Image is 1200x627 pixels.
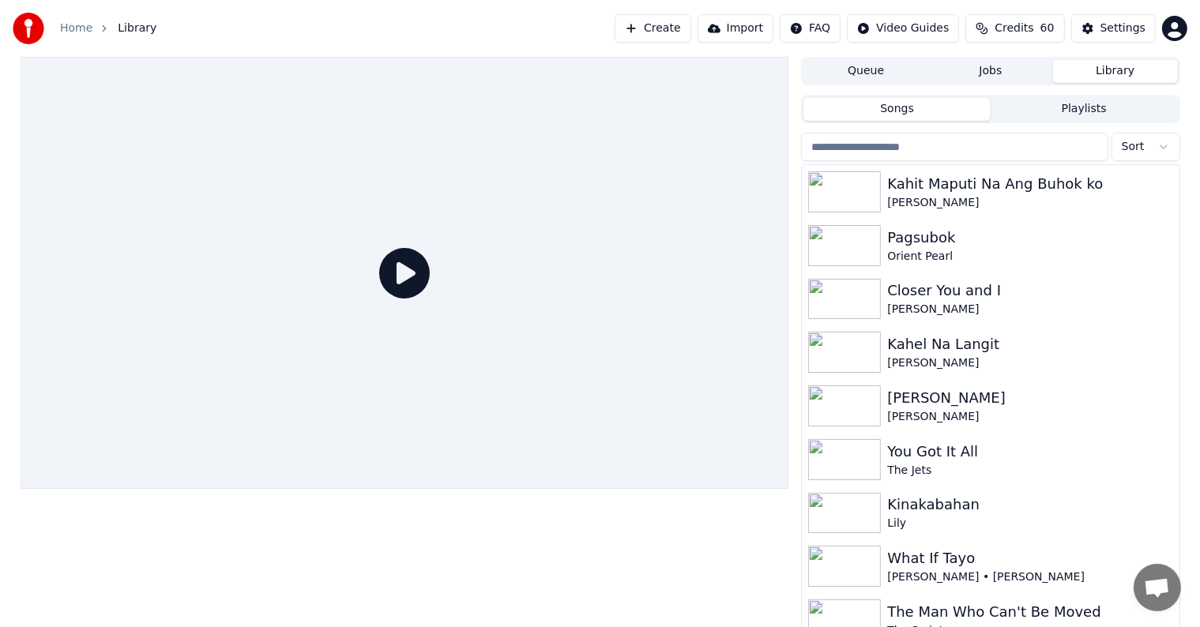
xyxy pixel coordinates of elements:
[887,195,1172,211] div: [PERSON_NAME]
[1122,139,1145,155] span: Sort
[60,21,92,36] a: Home
[887,441,1172,463] div: You Got It All
[698,14,773,43] button: Import
[780,14,841,43] button: FAQ
[887,333,1172,355] div: Kahel Na Langit
[887,463,1172,479] div: The Jets
[1071,14,1156,43] button: Settings
[803,98,991,121] button: Songs
[887,569,1172,585] div: [PERSON_NAME] • [PERSON_NAME]
[928,60,1053,83] button: Jobs
[1053,60,1178,83] button: Library
[887,227,1172,249] div: Pagsubok
[118,21,156,36] span: Library
[991,98,1178,121] button: Playlists
[887,249,1172,265] div: Orient Pearl
[887,494,1172,516] div: Kinakabahan
[887,601,1172,623] div: The Man Who Can't Be Moved
[887,280,1172,302] div: Closer You and I
[1040,21,1055,36] span: 60
[887,173,1172,195] div: Kahit Maputi Na Ang Buhok ko
[887,387,1172,409] div: [PERSON_NAME]
[615,14,691,43] button: Create
[803,60,928,83] button: Queue
[965,14,1064,43] button: Credits60
[1134,564,1181,611] div: Open chat
[1100,21,1145,36] div: Settings
[887,409,1172,425] div: [PERSON_NAME]
[887,302,1172,317] div: [PERSON_NAME]
[887,355,1172,371] div: [PERSON_NAME]
[60,21,156,36] nav: breadcrumb
[13,13,44,44] img: youka
[995,21,1033,36] span: Credits
[887,547,1172,569] div: What If Tayo
[887,516,1172,531] div: Lily
[847,14,959,43] button: Video Guides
